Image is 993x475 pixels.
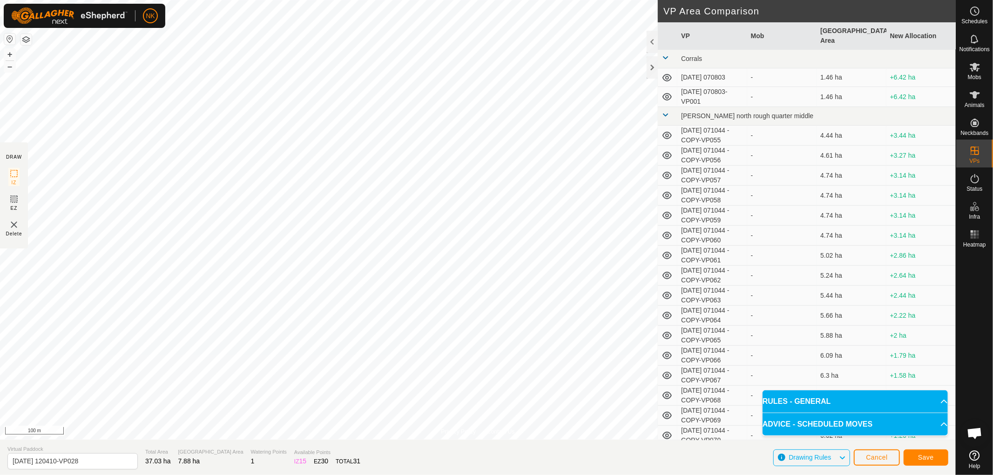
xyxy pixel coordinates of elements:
[677,166,747,186] td: [DATE] 071044 - COPY-VP057
[854,449,900,466] button: Cancel
[751,151,813,161] div: -
[751,411,813,421] div: -
[817,366,886,386] td: 6.3 ha
[904,449,948,466] button: Save
[886,166,956,186] td: +3.14 ha
[886,126,956,146] td: +3.44 ha
[677,346,747,366] td: [DATE] 071044 - COPY-VP066
[4,49,15,60] button: +
[751,371,813,381] div: -
[817,166,886,186] td: 4.74 ha
[747,22,817,50] th: Mob
[751,191,813,201] div: -
[4,33,15,45] button: Reset Map
[956,447,993,473] a: Help
[677,146,747,166] td: [DATE] 071044 - COPY-VP056
[886,146,956,166] td: +3.27 ha
[961,419,989,447] div: Open chat
[751,331,813,341] div: -
[886,206,956,226] td: +3.14 ha
[817,126,886,146] td: 4.44 ha
[677,126,747,146] td: [DATE] 071044 - COPY-VP055
[751,311,813,321] div: -
[960,130,988,136] span: Neckbands
[886,386,956,406] td: +1.81 ha
[866,454,888,461] span: Cancel
[294,456,306,466] div: IZ
[7,445,138,453] span: Virtual Paddock
[20,34,32,45] button: Map Layers
[886,366,956,386] td: +1.58 ha
[751,351,813,361] div: -
[918,454,934,461] span: Save
[677,366,747,386] td: [DATE] 071044 - COPY-VP067
[178,448,243,456] span: [GEOGRAPHIC_DATA] Area
[817,386,886,406] td: 6.07 ha
[677,426,747,446] td: [DATE] 071044 - COPY-VP070
[763,390,948,413] p-accordion-header: RULES - GENERAL
[677,326,747,346] td: [DATE] 071044 - COPY-VP065
[969,158,979,164] span: VPs
[677,266,747,286] td: [DATE] 071044 - COPY-VP062
[886,22,956,50] th: New Allocation
[663,6,956,17] h2: VP Area Comparison
[817,286,886,306] td: 5.44 ha
[886,246,956,266] td: +2.86 ha
[336,456,360,466] div: TOTAL
[817,146,886,166] td: 4.61 ha
[817,326,886,346] td: 5.88 ha
[961,19,987,24] span: Schedules
[441,428,476,436] a: Privacy Policy
[751,291,813,301] div: -
[751,73,813,82] div: -
[487,428,514,436] a: Contact Us
[817,346,886,366] td: 6.09 ha
[886,306,956,326] td: +2.22 ha
[817,87,886,107] td: 1.46 ha
[6,154,22,161] div: DRAW
[886,286,956,306] td: +2.44 ha
[11,205,18,212] span: EZ
[763,413,948,435] p-accordion-header: ADVICE - SCHEDULED MOVES
[677,68,747,87] td: [DATE] 070803
[8,219,20,230] img: VP
[251,448,287,456] span: Watering Points
[677,406,747,426] td: [DATE] 071044 - COPY-VP069
[966,186,982,192] span: Status
[145,448,171,456] span: Total Area
[969,214,980,220] span: Infra
[146,11,155,21] span: NK
[886,186,956,206] td: +3.14 ha
[314,456,328,466] div: EZ
[6,230,22,237] span: Delete
[817,266,886,286] td: 5.24 ha
[817,226,886,246] td: 4.74 ha
[886,226,956,246] td: +3.14 ha
[299,457,307,465] span: 15
[789,454,831,461] span: Drawing Rules
[677,87,747,107] td: [DATE] 070803-VP001
[763,396,831,407] span: RULES - GENERAL
[11,7,128,24] img: Gallagher Logo
[751,391,813,401] div: -
[817,186,886,206] td: 4.74 ha
[681,55,702,62] span: Corrals
[12,179,17,186] span: IZ
[677,306,747,326] td: [DATE] 071044 - COPY-VP064
[751,231,813,241] div: -
[963,242,986,248] span: Heatmap
[681,112,813,120] span: [PERSON_NAME] north rough quarter middle
[178,457,200,465] span: 7.88 ha
[751,431,813,441] div: -
[751,251,813,261] div: -
[817,246,886,266] td: 5.02 ha
[817,206,886,226] td: 4.74 ha
[751,131,813,140] div: -
[817,22,886,50] th: [GEOGRAPHIC_DATA] Area
[886,326,956,346] td: +2 ha
[763,419,872,430] span: ADVICE - SCHEDULED MOVES
[886,68,956,87] td: +6.42 ha
[751,92,813,102] div: -
[751,271,813,281] div: -
[886,87,956,107] td: +6.42 ha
